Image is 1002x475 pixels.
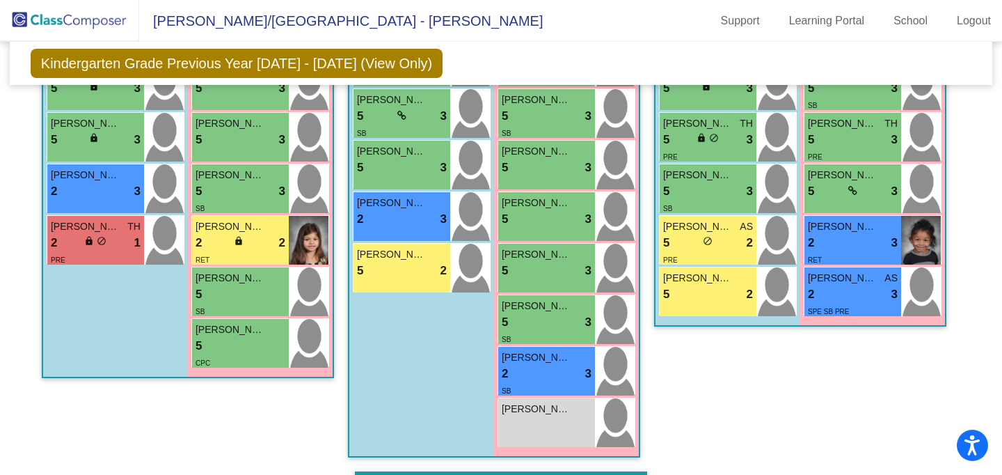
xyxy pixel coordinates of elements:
[663,205,672,212] span: SB
[946,10,1002,32] a: Logout
[882,10,939,32] a: School
[808,102,817,109] span: SB
[51,256,65,264] span: PRE
[502,196,571,210] span: [PERSON_NAME]
[89,81,99,91] span: lock
[663,116,733,131] span: [PERSON_NAME]
[502,144,571,159] span: [PERSON_NAME]
[808,286,814,304] span: 2
[701,81,711,91] span: lock
[502,210,508,228] span: 5
[196,322,265,337] span: [PERSON_NAME]
[703,236,713,246] span: do_not_disturb_alt
[891,131,898,149] span: 3
[585,262,591,280] span: 3
[196,131,202,149] span: 5
[357,130,366,137] span: SB
[134,234,141,252] span: 1
[196,168,265,182] span: [PERSON_NAME]
[51,79,57,98] span: 5
[134,182,141,201] span: 3
[891,234,898,252] span: 3
[663,79,669,98] span: 5
[747,234,753,252] span: 2
[502,387,511,395] span: SB
[808,234,814,252] span: 2
[357,144,427,159] span: [PERSON_NAME]
[440,262,447,280] span: 2
[808,131,814,149] span: 5
[502,93,571,107] span: [PERSON_NAME]
[196,182,202,201] span: 5
[585,210,591,228] span: 3
[663,286,669,304] span: 5
[279,234,285,252] span: 2
[663,256,678,264] span: PRE
[808,308,849,316] span: SPE SB PRE
[747,79,753,98] span: 3
[89,133,99,143] span: lock
[502,365,508,383] span: 2
[357,93,427,107] span: [PERSON_NAME]
[502,107,508,125] span: 5
[808,271,877,286] span: [PERSON_NAME]
[585,159,591,177] span: 3
[502,130,511,137] span: SB
[697,133,706,143] span: lock
[585,365,591,383] span: 3
[357,107,363,125] span: 5
[502,262,508,280] span: 5
[51,116,120,131] span: [PERSON_NAME]
[710,10,771,32] a: Support
[51,182,57,201] span: 2
[740,219,753,234] span: AS
[196,359,210,367] span: CPC
[127,219,141,234] span: TH
[808,182,814,201] span: 5
[196,234,202,252] span: 2
[357,262,363,280] span: 5
[279,182,285,201] span: 3
[502,350,571,365] span: [PERSON_NAME]
[51,131,57,149] span: 5
[440,159,447,177] span: 3
[279,131,285,149] span: 3
[196,308,205,316] span: SB
[139,10,543,32] span: [PERSON_NAME]/[GEOGRAPHIC_DATA] - [PERSON_NAME]
[196,337,202,355] span: 5
[357,159,363,177] span: 5
[134,79,141,98] span: 3
[884,271,898,286] span: AS
[502,402,571,416] span: [PERSON_NAME]
[502,299,571,313] span: [PERSON_NAME]
[808,219,877,234] span: [PERSON_NAME]
[357,210,363,228] span: 2
[196,271,265,286] span: [PERSON_NAME]
[357,247,427,262] span: [PERSON_NAME]
[747,286,753,304] span: 2
[663,131,669,149] span: 5
[891,286,898,304] span: 3
[663,219,733,234] span: [PERSON_NAME]
[134,131,141,149] span: 3
[196,219,265,234] span: [PERSON_NAME]
[196,79,202,98] span: 5
[196,116,265,131] span: [PERSON_NAME]
[51,219,120,234] span: [PERSON_NAME]
[663,234,669,252] span: 5
[663,168,733,182] span: [PERSON_NAME]
[585,107,591,125] span: 3
[891,79,898,98] span: 3
[747,182,753,201] span: 3
[808,116,877,131] span: [PERSON_NAME]
[663,271,733,286] span: [PERSON_NAME]
[502,313,508,332] span: 5
[740,116,753,131] span: TH
[663,182,669,201] span: 5
[808,256,822,264] span: RET
[502,159,508,177] span: 5
[51,168,120,182] span: [PERSON_NAME]
[808,79,814,98] span: 5
[196,205,205,212] span: SB
[502,247,571,262] span: [PERSON_NAME]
